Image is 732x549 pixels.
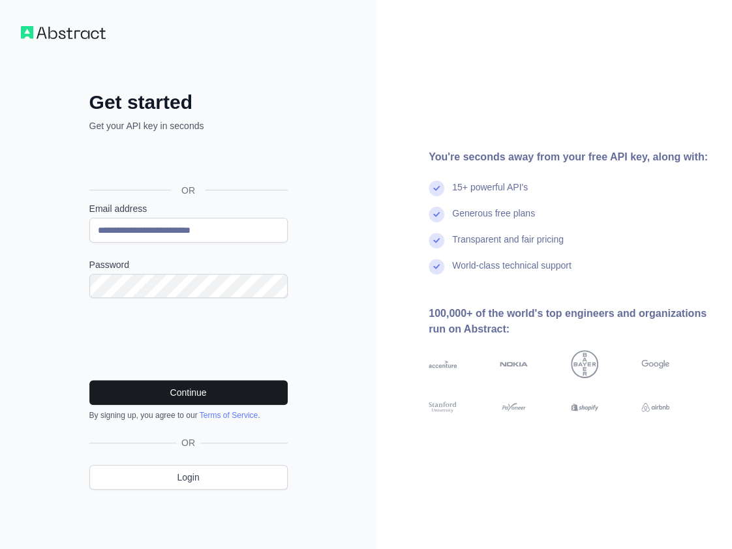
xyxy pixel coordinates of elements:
[200,411,258,420] a: Terms of Service
[429,233,444,248] img: check mark
[429,350,457,378] img: accenture
[429,400,457,414] img: stanford university
[429,181,444,196] img: check mark
[571,350,599,378] img: bayer
[429,259,444,274] img: check mark
[500,400,528,414] img: payoneer
[641,350,669,378] img: google
[452,181,528,207] div: 15+ powerful API's
[452,207,535,233] div: Generous free plans
[89,258,288,271] label: Password
[500,350,528,378] img: nokia
[89,465,288,490] a: Login
[89,119,288,132] p: Get your API key in seconds
[89,202,288,215] label: Email address
[89,380,288,405] button: Continue
[641,400,669,414] img: airbnb
[89,91,288,114] h2: Get started
[83,147,292,175] iframe: Przycisk Zaloguj się przez Google
[176,436,200,449] span: OR
[171,184,206,197] span: OR
[452,233,564,259] div: Transparent and fair pricing
[21,26,106,39] img: Workflow
[429,306,711,337] div: 100,000+ of the world's top engineers and organizations run on Abstract:
[429,207,444,222] img: check mark
[89,410,288,421] div: By signing up, you agree to our .
[429,149,711,165] div: You're seconds away from your free API key, along with:
[89,314,288,364] iframe: reCAPTCHA
[452,259,572,285] div: World-class technical support
[571,400,599,414] img: shopify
